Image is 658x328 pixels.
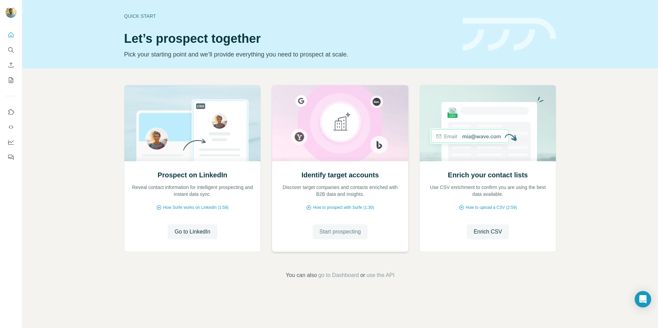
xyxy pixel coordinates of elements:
[5,74,16,86] button: My lists
[466,204,517,211] span: How to upload a CSV (2:59)
[174,228,210,236] span: Go to LinkedIn
[272,85,409,161] img: Identify target accounts
[168,224,217,239] button: Go to LinkedIn
[5,151,16,163] button: Feedback
[419,85,556,161] img: Enrich your contact lists
[5,7,16,18] img: Avatar
[5,121,16,133] button: Use Surfe API
[319,228,361,236] span: Start prospecting
[313,224,368,239] button: Start prospecting
[318,271,359,279] button: go to Dashboard
[124,85,261,161] img: Prospect on LinkedIn
[124,32,454,46] h1: Let’s prospect together
[635,291,651,307] div: Open Intercom Messenger
[5,136,16,148] button: Dashboard
[360,271,365,279] span: or
[474,228,502,236] span: Enrich CSV
[5,59,16,71] button: Enrich CSV
[366,271,394,279] button: use the API
[131,184,254,198] p: Reveal contact information for intelligent prospecting and instant data sync.
[313,204,374,211] span: How to prospect with Surfe (1:30)
[5,44,16,56] button: Search
[124,50,454,59] p: Pick your starting point and we’ll provide everything you need to prospect at scale.
[463,18,556,51] img: banner
[163,204,229,211] span: How Surfe works on LinkedIn (1:58)
[5,106,16,118] button: Use Surfe on LinkedIn
[302,170,379,180] h2: Identify target accounts
[467,224,509,239] button: Enrich CSV
[427,184,549,198] p: Use CSV enrichment to confirm you are using the best data available.
[158,170,227,180] h2: Prospect on LinkedIn
[279,184,401,198] p: Discover target companies and contacts enriched with B2B data and insights.
[124,13,454,20] div: Quick start
[448,170,528,180] h2: Enrich your contact lists
[5,29,16,41] button: Quick start
[286,271,317,279] span: You can also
